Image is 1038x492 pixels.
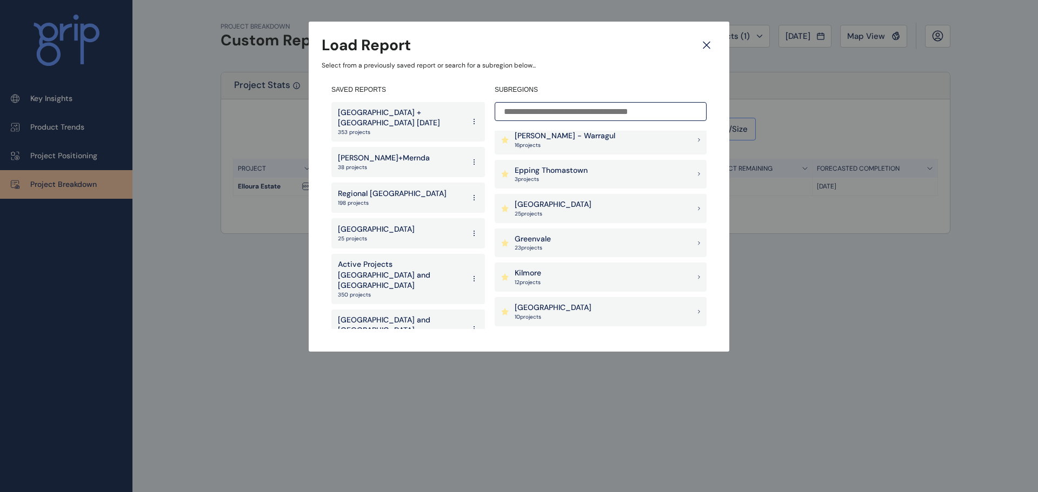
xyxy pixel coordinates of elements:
[515,131,615,141] p: [PERSON_NAME] - Warragul
[338,224,415,235] p: [GEOGRAPHIC_DATA]
[515,210,591,218] p: 25 project s
[515,302,591,313] p: [GEOGRAPHIC_DATA]
[322,35,411,56] h3: Load Report
[338,259,464,291] p: Active Projects [GEOGRAPHIC_DATA] and [GEOGRAPHIC_DATA]
[515,176,588,183] p: 3 project s
[331,85,485,95] h4: SAVED REPORTS
[338,129,464,136] p: 353 projects
[322,61,716,70] p: Select from a previously saved report or search for a subregion below...
[515,279,541,286] p: 12 project s
[338,153,430,164] p: [PERSON_NAME]+Mernda
[338,188,447,199] p: Regional [GEOGRAPHIC_DATA]
[515,313,591,321] p: 10 project s
[338,235,415,242] p: 25 projects
[515,234,551,245] p: Greenvale
[495,85,707,95] h4: SUBREGIONS
[515,268,541,279] p: Kilmore
[338,315,464,336] p: [GEOGRAPHIC_DATA] and [GEOGRAPHIC_DATA]
[515,199,591,210] p: [GEOGRAPHIC_DATA]
[515,141,615,149] p: 16 project s
[338,107,464,129] p: [GEOGRAPHIC_DATA] + [GEOGRAPHIC_DATA] [DATE]
[338,291,464,299] p: 350 projects
[338,164,430,171] p: 38 projects
[338,199,447,207] p: 198 projects
[515,165,588,176] p: Epping Thomastown
[515,244,551,252] p: 23 project s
